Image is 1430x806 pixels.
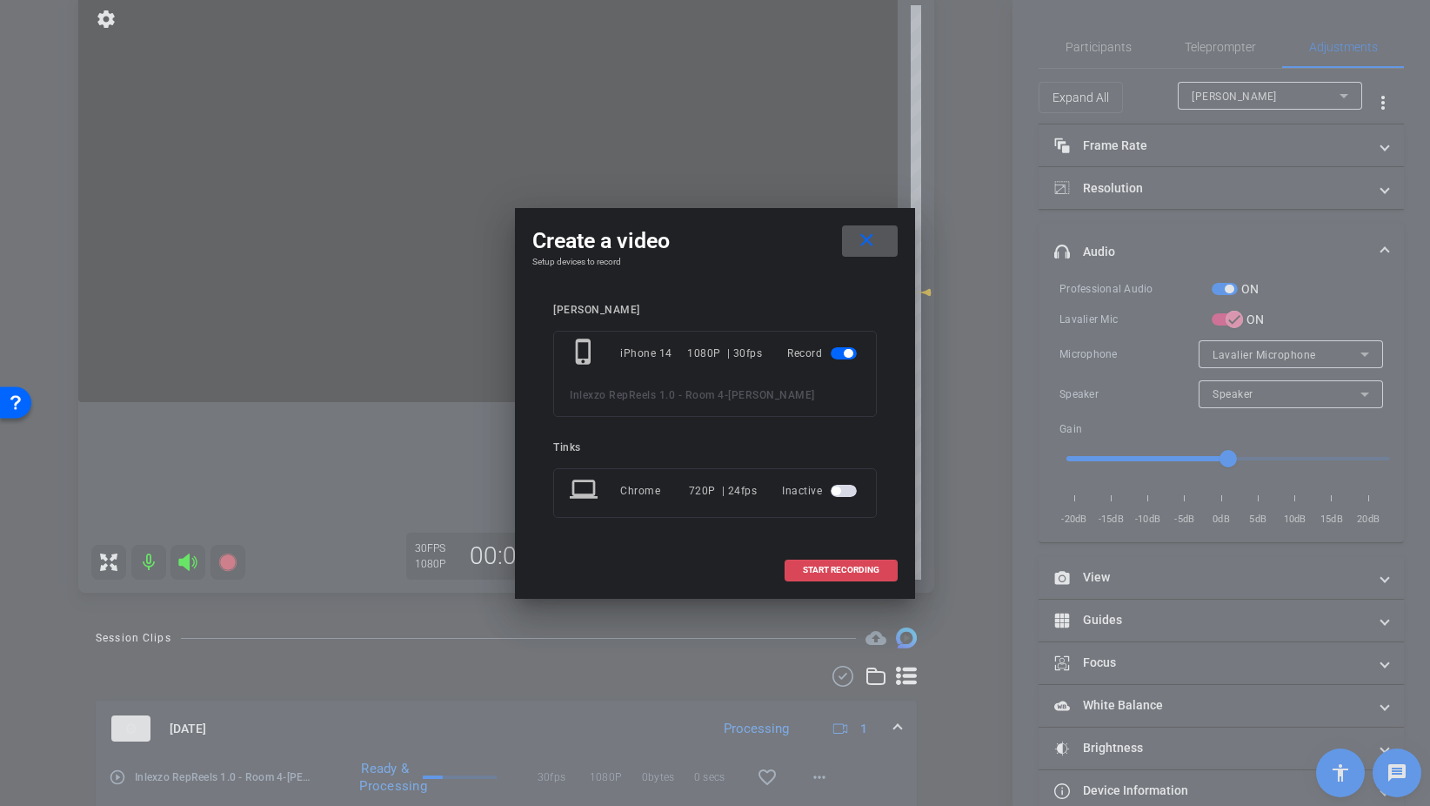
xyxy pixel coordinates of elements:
span: [PERSON_NAME] [728,389,815,401]
div: Record [787,338,860,369]
div: iPhone 14 [620,338,687,369]
div: Inactive [782,475,860,507]
span: Inlexzo RepReels 1.0 - Room 4 [570,389,725,401]
span: START RECORDING [803,566,879,574]
span: - [725,389,729,401]
div: Create a video [532,225,898,257]
div: Tinks [553,441,877,454]
div: Chrome [620,475,689,507]
div: 1080P | 30fps [687,338,762,369]
mat-icon: close [856,230,878,252]
button: START RECORDING [785,560,898,581]
mat-icon: laptop [570,475,601,507]
mat-icon: phone_iphone [570,338,601,369]
div: 720P | 24fps [689,475,758,507]
h4: Setup devices to record [532,257,898,267]
div: [PERSON_NAME] [553,304,877,317]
